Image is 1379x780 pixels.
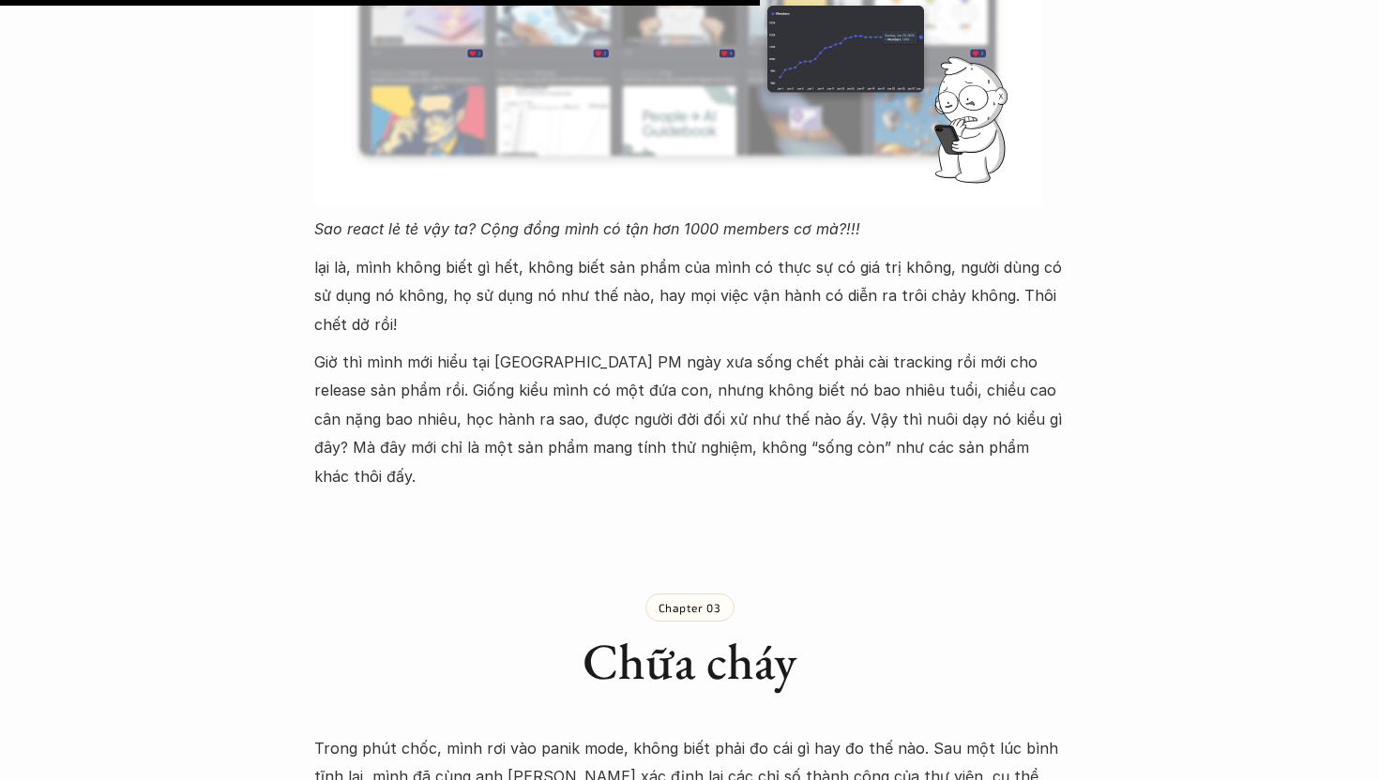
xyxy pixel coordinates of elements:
p: Giờ thì mình mới hiểu tại [GEOGRAPHIC_DATA] PM ngày xưa sống chết phải cài tracking rồi mới cho r... [314,348,1065,490]
p: lại là, mình không biết gì hết, không biết sản phẩm của mình có thực sự có giá trị không, người d... [314,253,1065,338]
h1: Chữa cháy [314,631,1065,692]
p: Chapter 03 [659,601,721,614]
em: Sao react lẻ tẻ vậy ta? Cộng đồng mình có tận hơn 1000 members cơ mà?!!! [314,219,860,238]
